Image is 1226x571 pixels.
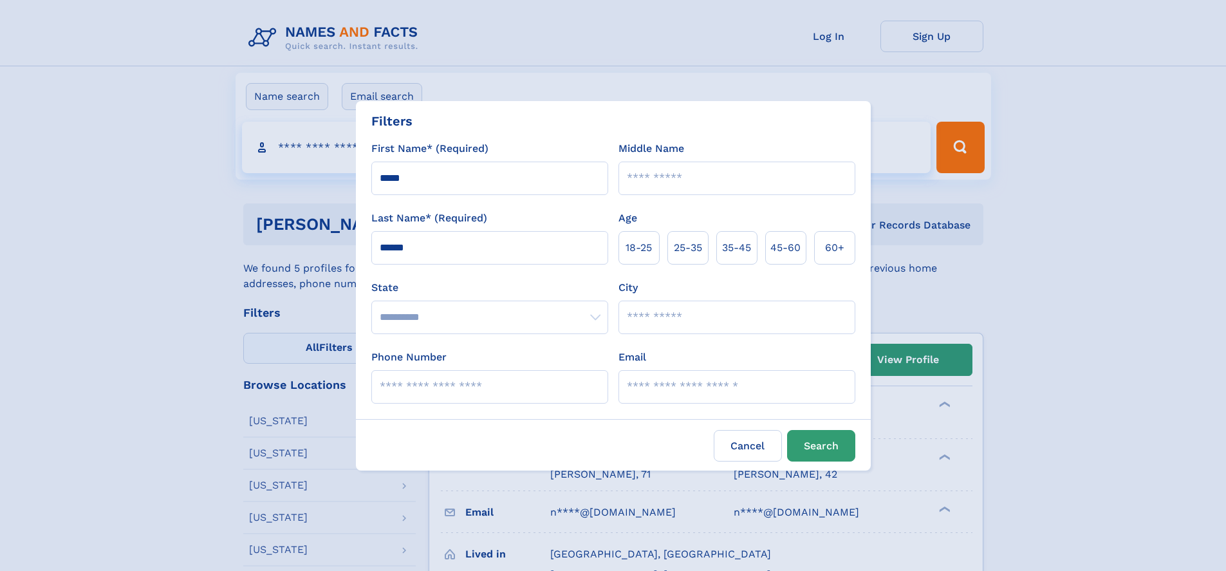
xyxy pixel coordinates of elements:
[714,430,782,462] label: Cancel
[618,211,637,226] label: Age
[371,280,608,295] label: State
[371,111,413,131] div: Filters
[674,240,702,256] span: 25‑35
[618,141,684,156] label: Middle Name
[722,240,751,256] span: 35‑45
[626,240,652,256] span: 18‑25
[618,350,646,365] label: Email
[371,350,447,365] label: Phone Number
[770,240,801,256] span: 45‑60
[371,141,488,156] label: First Name* (Required)
[825,240,844,256] span: 60+
[618,280,638,295] label: City
[371,211,487,226] label: Last Name* (Required)
[787,430,855,462] button: Search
